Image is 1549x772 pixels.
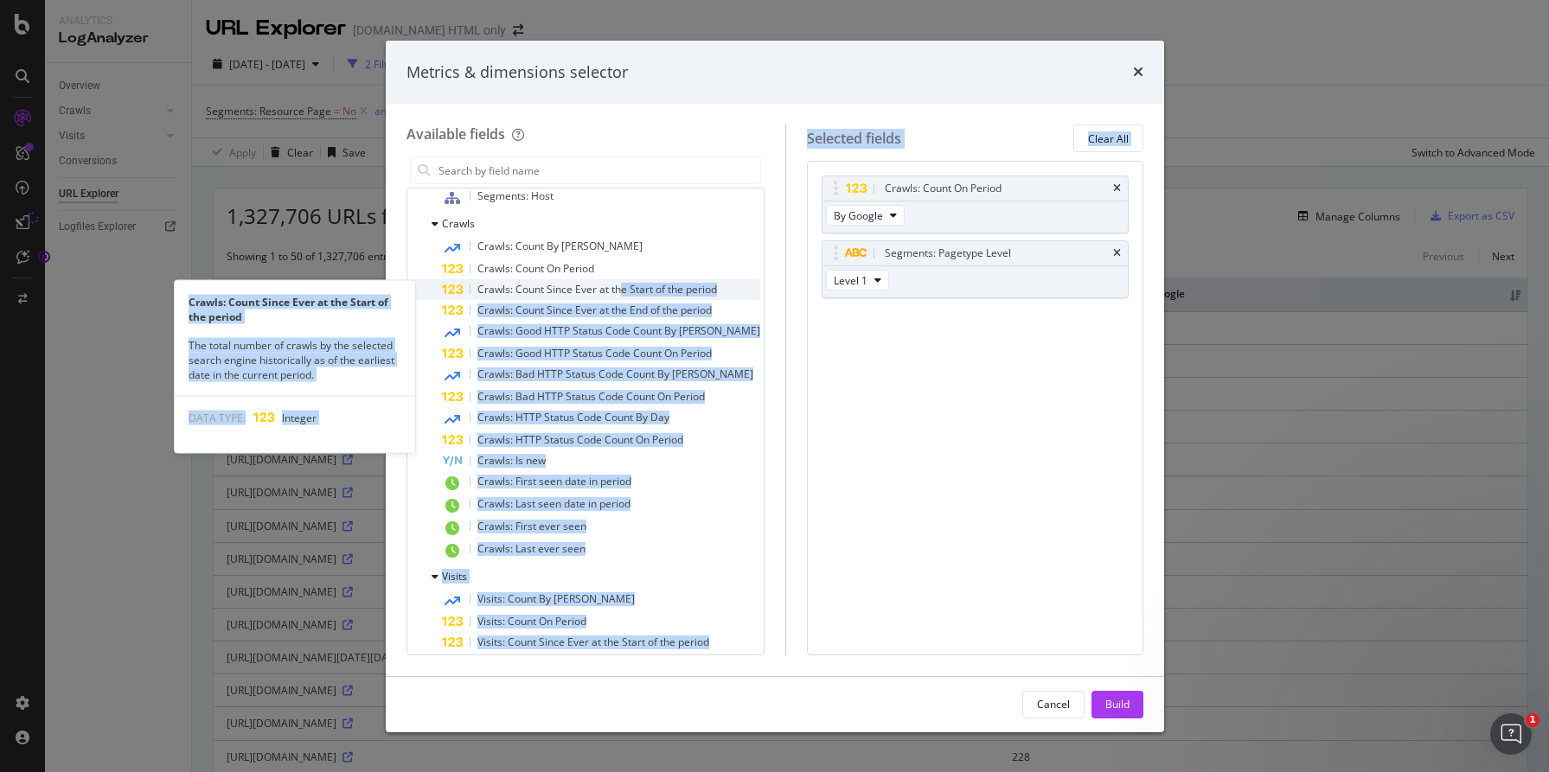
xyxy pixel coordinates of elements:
span: Crawls: Count By [PERSON_NAME] [477,239,643,253]
div: times [1113,183,1121,194]
div: Crawls: Count On PeriodtimesBy Google [822,175,1129,233]
span: Crawls: Bad HTTP Status Code Count On Period [477,389,705,404]
div: Build [1105,697,1130,711]
span: By Google [834,208,883,223]
div: Metrics & dimensions selector [406,61,628,84]
span: Level 1 [834,273,867,288]
button: By Google [826,205,905,226]
span: Visits: Count Since Ever at the Start of the period [477,635,709,649]
button: Build [1091,691,1143,718]
span: Crawls: Count Since Ever at the End of the period [477,303,712,317]
input: Search by field name [437,157,760,183]
span: Crawls [442,216,475,231]
span: 1 [1526,713,1539,727]
div: times [1113,248,1121,258]
span: Crawls: HTTP Status Code Count On Period [477,432,683,447]
div: Segments: Pagetype Level [885,245,1011,262]
div: Cancel [1037,697,1070,711]
div: Crawls: Count Since Ever at the Start of the period [175,294,415,323]
div: Clear All [1088,131,1129,146]
iframe: Intercom live chat [1490,713,1532,755]
span: Visits: Count On Period [477,614,586,628]
span: Crawls: First ever seen [477,519,586,533]
span: Crawls: Bad HTTP Status Code Count By [PERSON_NAME] [477,367,753,381]
span: Crawls: Count On Period [477,261,594,276]
button: Cancel [1022,691,1085,718]
span: Visits [442,569,467,584]
span: Crawls: Last ever seen [477,541,586,556]
div: The total number of crawls by the selected search engine historically as of the earliest date in ... [175,337,415,381]
span: Segments: Host [477,188,554,203]
div: Selected fields [807,129,901,149]
div: Available fields [406,124,505,144]
div: Crawls: Count On Period [885,180,1002,197]
button: Level 1 [826,270,889,290]
div: times [1133,61,1143,84]
span: Crawls: First seen date in period [477,474,631,488]
span: Crawls: Good HTTP Status Code Count By [PERSON_NAME] [477,323,760,338]
span: Crawls: HTTP Status Code Count By Day [477,410,669,424]
span: Crawls: Count Since Ever at the Start of the period [477,282,717,297]
div: Segments: Pagetype LeveltimesLevel 1 [822,240,1129,298]
span: Crawls: Good HTTP Status Code Count On Period [477,346,712,360]
button: Clear All [1073,124,1143,152]
span: Visits: Count By [PERSON_NAME] [477,591,635,606]
span: Crawls: Last seen date in period [477,496,630,511]
div: modal [386,41,1164,732]
span: Crawls: Is new [477,453,546,468]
